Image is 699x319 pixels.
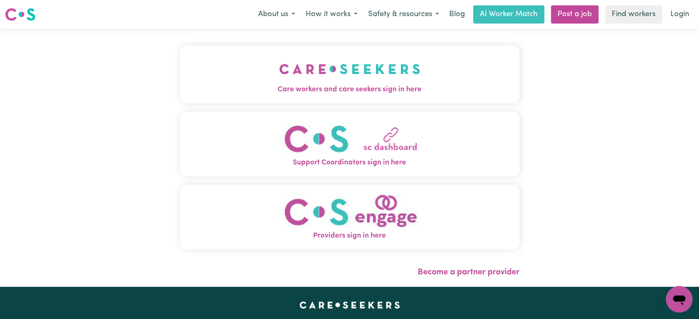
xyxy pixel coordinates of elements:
[253,6,300,23] button: About us
[444,5,470,24] a: Blog
[473,5,544,24] a: AI Worker Match
[665,5,694,24] a: Login
[180,84,519,95] span: Care workers and care seekers sign in here
[180,185,519,250] button: Providers sign in here
[300,6,363,23] button: How it works
[363,6,444,23] button: Safety & resources
[180,231,519,241] span: Providers sign in here
[5,5,36,24] a: Careseekers logo
[551,5,598,24] a: Post a job
[299,302,400,308] a: Careseekers home page
[180,45,519,103] button: Care workers and care seekers sign in here
[605,5,662,24] a: Find workers
[5,7,36,22] img: Careseekers logo
[666,286,692,312] iframe: Button to launch messaging window
[180,112,519,176] button: Support Coordinators sign in here
[418,268,519,276] a: Become a partner provider
[180,157,519,168] span: Support Coordinators sign in here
